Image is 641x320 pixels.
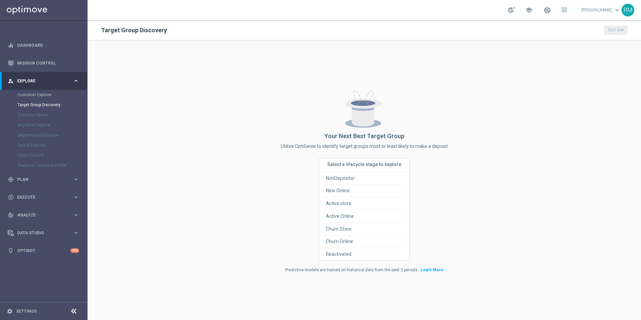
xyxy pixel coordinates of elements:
i: keyboard_arrow_right [73,176,79,183]
span: keyboard_arrow_down [613,6,621,14]
a: [PERSON_NAME]keyboard_arrow_down [581,5,621,15]
a: Learn More [420,268,443,272]
span: Active Online [326,210,354,223]
i: keyboard_arrow_right [73,230,79,236]
div: Visits Explorer [18,150,87,160]
div: Customer Model [18,110,87,120]
button: play_circle_outline Execute keyboard_arrow_right [7,195,79,200]
button: equalizer Dashboard [7,43,79,48]
button: lightbulb Optibot +10 [7,248,79,253]
span: Your Next Best Target Group [325,133,404,139]
span: Data Studio [17,231,73,235]
div: Segmentation Explorer [18,130,87,140]
i: keyboard_arrow_right [73,78,79,84]
div: Data Studio [8,230,73,236]
span: Analyze [17,213,73,217]
div: Realtime Customer Profile [18,160,87,170]
div: Explore [8,78,73,84]
a: Mission Control [17,54,79,72]
i: equalizer [8,42,14,48]
div: Funnel Explorer [18,140,87,150]
button: Mission Control [7,61,79,66]
span: Explore [17,79,73,83]
span: Select a lifecycle stage to explore [327,162,401,167]
div: Analyze [8,212,73,218]
span: Plan [17,177,73,182]
button: Data Studio keyboard_arrow_right [7,230,79,236]
i: gps_fixed [8,176,14,183]
span: NonDepositor [326,172,355,185]
span: Churn Online [326,235,353,248]
i: keyboard_arrow_right [73,212,79,218]
a: Optibot [17,242,70,259]
i: play_circle_outline [8,194,14,200]
div: +10 [70,248,79,253]
i: track_changes [8,212,14,218]
div: Mission Control [8,54,79,72]
i: keyboard_arrow_right [73,194,79,200]
i: person_search [8,78,14,84]
button: track_changes Analyze keyboard_arrow_right [7,212,79,218]
button: person_search Explore keyboard_arrow_right [7,78,79,84]
div: Dashboard [8,36,79,54]
span: school [525,6,533,14]
a: Settings [16,309,37,313]
span: Predictive models are trained on historical data from the past 2 periods. [285,268,419,272]
div: RM [621,4,634,16]
div: Migration Explorer [18,120,87,130]
h2: Target Group Discovery [101,26,167,34]
i: settings [7,308,13,314]
a: Target Group Discovery [18,102,70,108]
span: Execute [17,195,73,199]
button: Start over [604,26,628,35]
span: Active store [326,197,351,210]
span: New Online [326,185,350,197]
div: Target Group Discovery [18,100,87,110]
div: Customer Explorer [18,90,87,100]
button: gps_fixed Plan keyboard_arrow_right [7,177,79,182]
span: Utilize OptiGenie to identify target groups most or least likely to make a deposit [281,144,448,149]
div: Optibot [8,242,79,259]
span: Reactivated [326,248,351,261]
a: Dashboard [17,36,79,54]
span: Churn Store [326,223,351,235]
a: Customer Explorer [18,92,70,97]
div: Execute [8,194,73,200]
div: Plan [8,176,73,183]
i: lightbulb [8,248,14,254]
